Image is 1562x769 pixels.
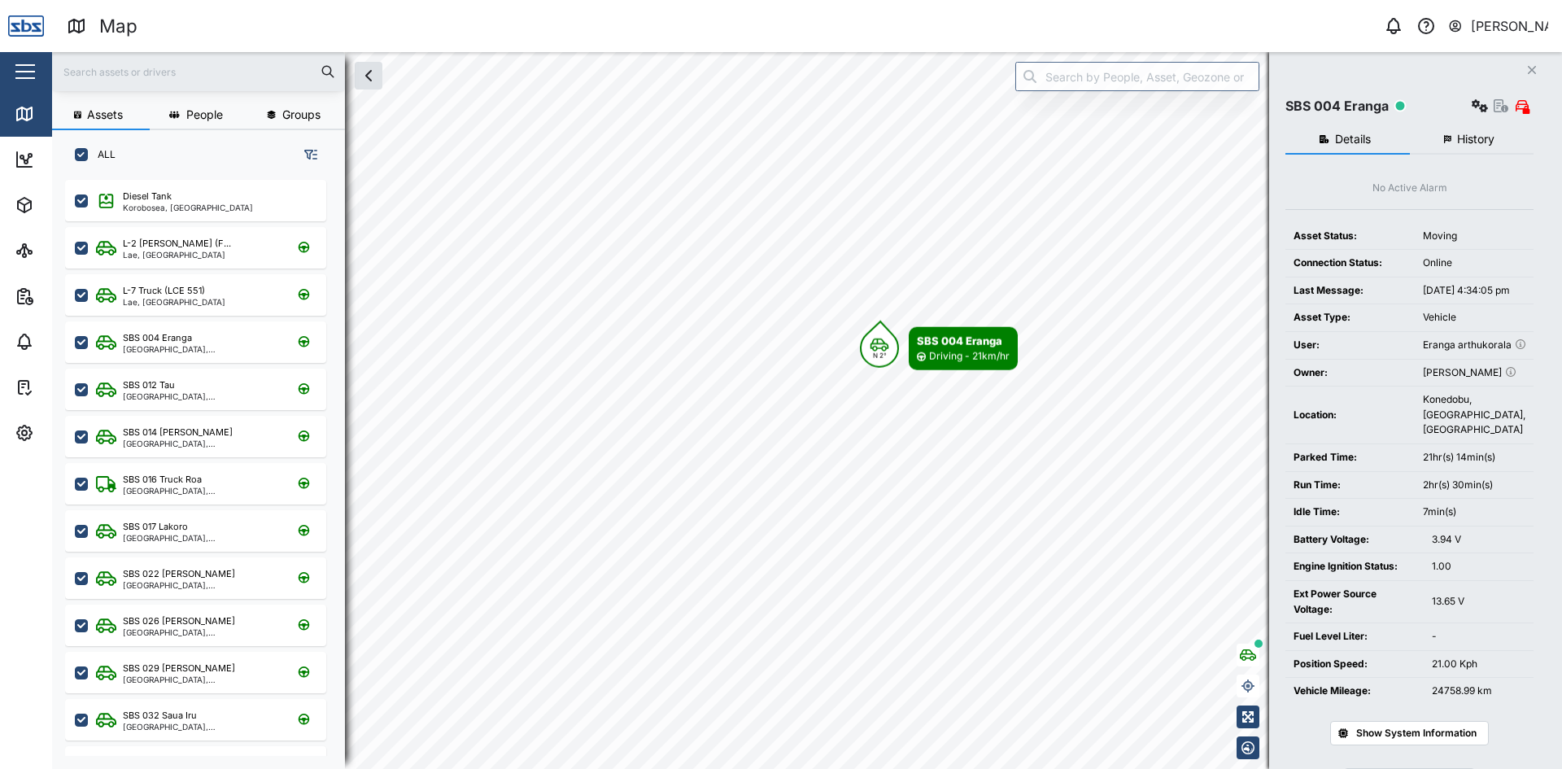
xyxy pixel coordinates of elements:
[123,709,197,723] div: SBS 032 Saua Iru
[1294,629,1416,644] div: Fuel Level Liter:
[1294,684,1416,699] div: Vehicle Mileage:
[123,675,278,684] div: [GEOGRAPHIC_DATA], [GEOGRAPHIC_DATA]
[1294,587,1416,617] div: Ext Power Source Voltage:
[860,327,1018,370] div: Map marker
[1294,450,1407,465] div: Parked Time:
[62,59,335,84] input: Search assets or drivers
[123,473,202,487] div: SBS 016 Truck Roa
[1294,283,1407,299] div: Last Message:
[1285,96,1389,116] div: SBS 004 Eranga
[1432,657,1525,672] div: 21.00 Kph
[123,723,278,731] div: [GEOGRAPHIC_DATA], [GEOGRAPHIC_DATA]
[123,662,235,675] div: SBS 029 [PERSON_NAME]
[1294,505,1407,520] div: Idle Time:
[1372,181,1447,196] div: No Active Alarm
[1423,505,1525,520] div: 7min(s)
[123,628,278,636] div: [GEOGRAPHIC_DATA], [GEOGRAPHIC_DATA]
[1423,283,1525,299] div: [DATE] 4:34:05 pm
[123,567,235,581] div: SBS 022 [PERSON_NAME]
[123,251,231,259] div: Lae, [GEOGRAPHIC_DATA]
[42,287,98,305] div: Reports
[1457,133,1494,145] span: History
[1423,310,1525,326] div: Vehicle
[123,439,278,448] div: [GEOGRAPHIC_DATA], [GEOGRAPHIC_DATA]
[8,8,44,44] img: Main Logo
[1294,408,1407,423] div: Location:
[873,352,887,359] div: N 2°
[1015,62,1259,91] input: Search by People, Asset, Geozone or Place
[1294,478,1407,493] div: Run Time:
[1294,365,1407,381] div: Owner:
[1432,594,1525,610] div: 13.65 V
[99,12,137,41] div: Map
[123,426,233,439] div: SBS 014 [PERSON_NAME]
[1294,256,1407,271] div: Connection Status:
[123,487,278,495] div: [GEOGRAPHIC_DATA], [GEOGRAPHIC_DATA]
[1447,15,1549,37] button: [PERSON_NAME]
[123,203,253,212] div: Korobosea, [GEOGRAPHIC_DATA]
[123,237,231,251] div: L-2 [PERSON_NAME] (F...
[1423,478,1525,493] div: 2hr(s) 30min(s)
[1423,229,1525,244] div: Moving
[123,378,175,392] div: SBS 012 Tau
[1294,310,1407,326] div: Asset Type:
[123,534,278,542] div: [GEOGRAPHIC_DATA], [GEOGRAPHIC_DATA]
[1432,629,1525,644] div: -
[42,196,93,214] div: Assets
[123,614,235,628] div: SBS 026 [PERSON_NAME]
[1356,722,1477,745] span: Show System Information
[917,333,1010,349] div: SBS 004 Eranga
[1335,133,1371,145] span: Details
[42,151,116,168] div: Dashboard
[1432,559,1525,575] div: 1.00
[123,331,192,345] div: SBS 004 Eranga
[123,392,278,400] div: [GEOGRAPHIC_DATA], [GEOGRAPHIC_DATA]
[42,333,93,351] div: Alarms
[1423,256,1525,271] div: Online
[282,109,321,120] span: Groups
[1432,532,1525,548] div: 3.94 V
[42,378,87,396] div: Tasks
[88,148,116,161] label: ALL
[1423,450,1525,465] div: 21hr(s) 14min(s)
[123,520,188,534] div: SBS 017 Lakoro
[52,52,1562,769] canvas: Map
[123,284,205,298] div: L-7 Truck (LCE 551)
[42,242,81,260] div: Sites
[123,190,172,203] div: Diesel Tank
[1294,338,1407,353] div: User:
[929,349,1010,365] div: Driving - 21km/hr
[65,174,344,756] div: grid
[1294,657,1416,672] div: Position Speed:
[123,581,278,589] div: [GEOGRAPHIC_DATA], [GEOGRAPHIC_DATA]
[87,109,123,120] span: Assets
[1294,229,1407,244] div: Asset Status:
[1330,721,1489,745] button: Show System Information
[1294,559,1416,575] div: Engine Ignition Status:
[1471,16,1549,37] div: [PERSON_NAME]
[42,424,100,442] div: Settings
[123,345,278,353] div: [GEOGRAPHIC_DATA], [GEOGRAPHIC_DATA]
[123,298,225,306] div: Lae, [GEOGRAPHIC_DATA]
[1423,365,1525,381] div: [PERSON_NAME]
[42,105,79,123] div: Map
[1423,338,1525,353] div: Eranga arthukorala
[186,109,223,120] span: People
[1294,532,1416,548] div: Battery Voltage:
[1432,684,1525,699] div: 24758.99 km
[1423,392,1525,438] div: Konedobu, [GEOGRAPHIC_DATA], [GEOGRAPHIC_DATA]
